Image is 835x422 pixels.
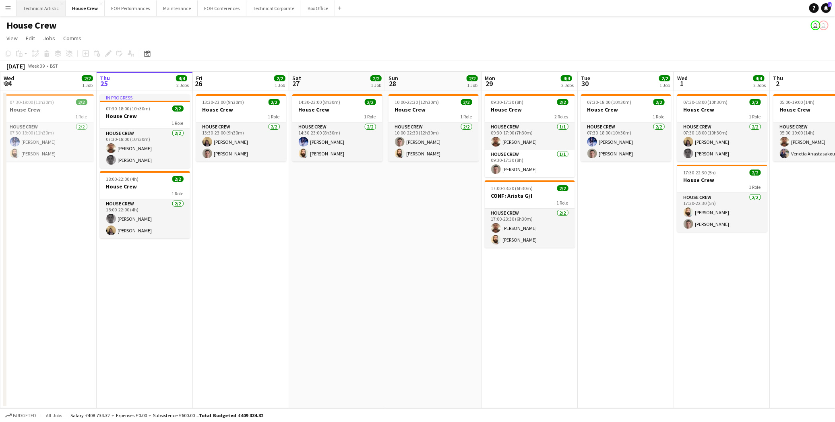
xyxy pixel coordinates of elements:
[292,122,382,161] app-card-role: House Crew2/214:30-23:00 (8h30m)[PERSON_NAME][PERSON_NAME]
[485,106,575,113] h3: House Crew
[292,94,382,161] app-job-card: 14:30-23:00 (8h30m)2/2House Crew1 RoleHouse Crew2/214:30-23:00 (8h30m)[PERSON_NAME][PERSON_NAME]
[13,413,36,418] span: Budgeted
[485,74,495,82] span: Mon
[100,94,190,101] div: In progress
[659,75,670,81] span: 2/2
[76,99,87,105] span: 2/2
[23,33,38,43] a: Edit
[749,114,761,120] span: 1 Role
[17,0,66,16] button: Technical Artistic
[684,99,728,105] span: 07:30-18:00 (10h30m)
[364,114,376,120] span: 1 Role
[370,75,382,81] span: 2/2
[6,62,25,70] div: [DATE]
[561,82,574,88] div: 2 Jobs
[389,94,479,161] app-job-card: 10:00-22:30 (12h30m)2/2House Crew1 RoleHouse Crew2/210:00-22:30 (12h30m)[PERSON_NAME][PERSON_NAME]
[4,94,94,161] app-job-card: 07:30-19:00 (11h30m)2/2House Crew1 RoleHouse Crew2/207:30-19:00 (11h30m)[PERSON_NAME][PERSON_NAME]
[198,0,246,16] button: FOH Conferences
[176,75,187,81] span: 4/4
[677,122,767,161] app-card-role: House Crew2/207:30-18:00 (10h30m)[PERSON_NAME][PERSON_NAME]
[365,99,376,105] span: 2/2
[485,150,575,177] app-card-role: House Crew1/109:30-17:30 (8h)[PERSON_NAME]
[100,74,110,82] span: Thu
[100,171,190,238] app-job-card: 18:00-22:00 (4h)2/2House Crew1 RoleHouse Crew2/218:00-22:00 (4h)[PERSON_NAME][PERSON_NAME]
[677,74,688,82] span: Wed
[246,0,301,16] button: Technical Corporate
[299,99,341,105] span: 14:30-23:00 (8h30m)
[780,99,815,105] span: 05:00-19:00 (14h)
[4,411,37,420] button: Budgeted
[557,99,568,105] span: 2/2
[395,99,439,105] span: 10:00-22:30 (12h30m)
[753,75,765,81] span: 4/4
[292,106,382,113] h3: House Crew
[100,129,190,168] app-card-role: House Crew2/207:30-18:00 (10h30m)[PERSON_NAME][PERSON_NAME]
[27,63,47,69] span: Week 39
[581,122,671,161] app-card-role: House Crew2/207:30-18:00 (10h30m)[PERSON_NAME][PERSON_NAME]
[587,99,632,105] span: 07:30-18:00 (10h30m)
[461,114,472,120] span: 1 Role
[100,94,190,168] app-job-card: In progress07:30-18:00 (10h30m)2/2House Crew1 RoleHouse Crew2/207:30-18:00 (10h30m)[PERSON_NAME][...
[750,170,761,176] span: 2/2
[82,82,93,88] div: 1 Job
[292,74,301,82] span: Sat
[677,94,767,161] app-job-card: 07:30-18:00 (10h30m)2/2House Crew1 RoleHouse Crew2/207:30-18:00 (10h30m)[PERSON_NAME][PERSON_NAME]
[275,82,285,88] div: 1 Job
[196,94,286,161] app-job-card: 13:30-23:00 (9h30m)2/2House Crew1 RoleHouse Crew2/213:30-23:00 (9h30m)[PERSON_NAME][PERSON_NAME]
[4,122,94,161] app-card-role: House Crew2/207:30-19:00 (11h30m)[PERSON_NAME][PERSON_NAME]
[10,99,54,105] span: 07:30-19:00 (11h30m)
[371,82,381,88] div: 1 Job
[105,0,157,16] button: FOH Performances
[43,35,55,42] span: Jobs
[485,180,575,248] app-job-card: 17:00-23:30 (6h30m)2/2CONF: Arista G/I1 RoleHouse Crew2/217:00-23:30 (6h30m)[PERSON_NAME][PERSON_...
[100,199,190,238] app-card-role: House Crew2/218:00-22:00 (4h)[PERSON_NAME][PERSON_NAME]
[389,122,479,161] app-card-role: House Crew2/210:00-22:30 (12h30m)[PERSON_NAME][PERSON_NAME]
[485,94,575,177] app-job-card: 09:30-17:30 (8h)2/2House Crew2 RolesHouse Crew1/109:30-17:00 (7h30m)[PERSON_NAME]House Crew1/109:...
[821,3,831,13] a: 1
[484,79,495,88] span: 29
[485,209,575,248] app-card-role: House Crew2/217:00-23:30 (6h30m)[PERSON_NAME][PERSON_NAME]
[176,82,189,88] div: 2 Jobs
[82,75,93,81] span: 2/2
[828,2,832,7] span: 1
[269,99,280,105] span: 2/2
[76,114,87,120] span: 1 Role
[485,192,575,199] h3: CONF: Arista G/I
[100,112,190,120] h3: House Crew
[268,114,280,120] span: 1 Role
[677,165,767,232] app-job-card: 17:30-22:30 (5h)2/2House Crew1 RoleHouse Crew2/217:30-22:30 (5h)[PERSON_NAME][PERSON_NAME]
[6,35,18,42] span: View
[819,21,829,30] app-user-avatar: Vaida Pikzirne
[677,106,767,113] h3: House Crew
[557,200,568,206] span: 1 Role
[60,33,85,43] a: Comms
[772,79,783,88] span: 2
[653,114,665,120] span: 1 Role
[172,190,184,197] span: 1 Role
[6,19,57,31] h1: House Crew
[157,0,198,16] button: Maintenance
[106,176,139,182] span: 18:00-22:00 (4h)
[387,79,398,88] span: 28
[196,106,286,113] h3: House Crew
[485,122,575,150] app-card-role: House Crew1/109:30-17:00 (7h30m)[PERSON_NAME]
[677,176,767,184] h3: House Crew
[684,170,716,176] span: 17:30-22:30 (5h)
[172,105,184,112] span: 2/2
[50,63,58,69] div: BST
[195,79,203,88] span: 26
[557,185,568,191] span: 2/2
[659,82,670,88] div: 1 Job
[811,21,821,30] app-user-avatar: Sally PERM Pochciol
[203,99,244,105] span: 13:30-23:00 (9h30m)
[100,183,190,190] h3: House Crew
[491,99,524,105] span: 09:30-17:30 (8h)
[99,79,110,88] span: 25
